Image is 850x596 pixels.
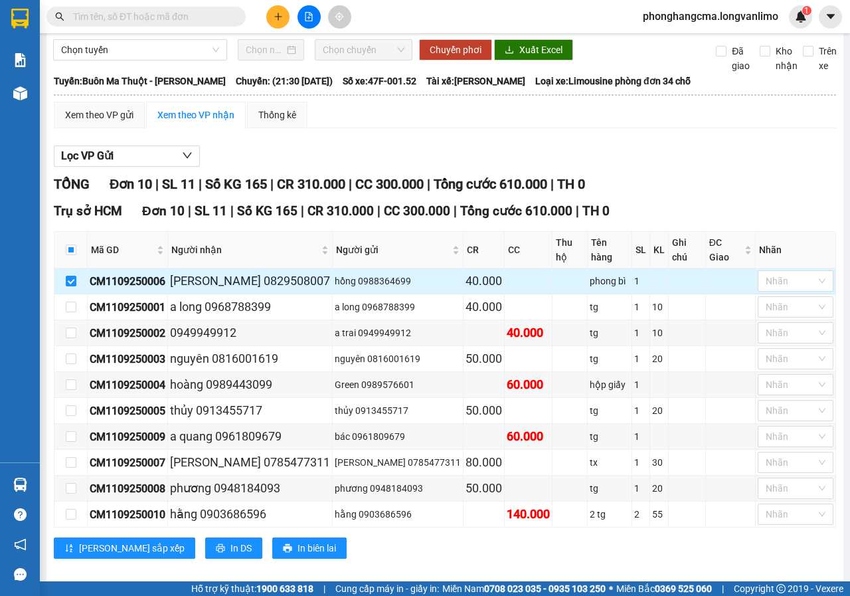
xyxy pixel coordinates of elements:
[384,203,450,219] span: CC 300.000
[142,203,185,219] span: Đơn 10
[88,398,168,424] td: CM1109250005
[494,39,573,60] button: downloadXuất Excel
[505,45,514,56] span: download
[770,44,803,73] span: Kho nhận
[195,203,227,219] span: SL 11
[634,274,647,288] div: 1
[466,349,502,368] div: 50.000
[652,351,666,366] div: 20
[199,176,202,192] span: |
[236,74,333,88] span: Chuyến: (21:30 [DATE])
[507,427,550,446] div: 60.000
[634,300,647,314] div: 1
[88,294,168,320] td: CM1109250001
[11,9,29,29] img: logo-vxr
[454,203,457,219] span: |
[582,203,610,219] span: TH 0
[335,455,461,470] div: [PERSON_NAME] 0785477311
[54,146,200,167] button: Lọc VP Gửi
[590,326,630,340] div: tg
[335,581,439,596] span: Cung cấp máy in - giấy in:
[88,268,168,294] td: CM1109250006
[652,403,666,418] div: 20
[13,478,27,492] img: warehouse-icon
[590,274,630,288] div: phong bì
[813,44,842,73] span: Trên xe
[55,12,64,21] span: search
[634,507,647,522] div: 2
[576,203,579,219] span: |
[419,39,492,60] button: Chuyển phơi
[335,326,461,340] div: a trai 0949949912
[466,479,502,498] div: 50.000
[65,108,133,122] div: Xem theo VP gửi
[669,232,706,268] th: Ghi chú
[335,351,461,366] div: nguyên 0816001619
[246,43,284,57] input: Chọn ngày
[90,273,165,290] div: CM1109250006
[61,148,114,164] span: Lọc VP Gửi
[335,12,344,21] span: aim
[466,298,502,316] div: 40.000
[590,351,630,366] div: tg
[709,235,742,264] span: ĐC Giao
[90,454,165,471] div: CM1109250007
[61,40,219,60] span: Chọn tuyến
[258,108,296,122] div: Thống kê
[804,6,809,15] span: 1
[652,326,666,340] div: 10
[170,349,330,368] div: nguyên 0816001619
[157,108,234,122] div: Xem theo VP nhận
[88,502,168,528] td: CM1109250010
[14,508,27,521] span: question-circle
[634,377,647,392] div: 1
[590,429,630,444] div: tg
[14,538,27,551] span: notification
[54,538,195,559] button: sort-ascending[PERSON_NAME] sắp xếp
[170,401,330,420] div: thủy 0913455717
[88,476,168,502] td: CM1109250008
[442,581,606,596] span: Miền Nam
[266,5,290,29] button: plus
[335,377,461,392] div: Green 0989576601
[64,544,74,554] span: sort-ascending
[343,74,416,88] span: Số xe: 47F-001.52
[335,481,461,496] div: phương 0948184093
[272,538,347,559] button: printerIn biên lai
[14,568,27,581] span: message
[634,403,647,418] div: 1
[722,581,724,596] span: |
[301,203,304,219] span: |
[170,298,330,316] div: a long 0968788399
[551,176,554,192] span: |
[230,203,234,219] span: |
[188,203,191,219] span: |
[726,44,755,73] span: Đã giao
[335,507,461,522] div: hằng 0903686596
[54,76,226,86] b: Tuyến: Buôn Ma Thuột - [PERSON_NAME]
[335,429,461,444] div: bác 0961809679
[171,243,319,257] span: Người nhận
[519,43,562,57] span: Xuất Excel
[590,403,630,418] div: tg
[590,455,630,470] div: tx
[205,538,262,559] button: printerIn DS
[216,544,225,554] span: printer
[170,453,330,472] div: [PERSON_NAME] 0785477311
[155,176,159,192] span: |
[552,232,588,268] th: Thu hộ
[88,320,168,346] td: CM1109250002
[73,9,230,24] input: Tìm tên, số ĐT hoặc mã đơn
[297,5,321,29] button: file-add
[590,507,630,522] div: 2 tg
[795,11,807,23] img: icon-new-feature
[88,424,168,450] td: CM1109250009
[90,480,165,497] div: CM1109250008
[335,300,461,314] div: a long 0968788399
[590,300,630,314] div: tg
[426,74,525,88] span: Tài xế: [PERSON_NAME]
[323,40,404,60] span: Chọn chuyến
[88,346,168,372] td: CM1109250003
[277,176,345,192] span: CR 310.000
[170,427,330,446] div: a quang 0961809679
